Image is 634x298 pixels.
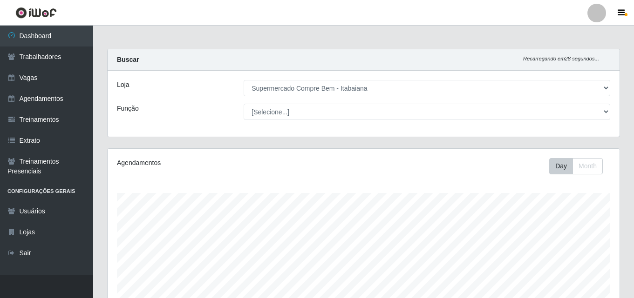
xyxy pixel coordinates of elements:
[549,158,603,174] div: First group
[573,158,603,174] button: Month
[117,158,314,168] div: Agendamentos
[549,158,610,174] div: Toolbar with button groups
[117,56,139,63] strong: Buscar
[15,7,57,19] img: CoreUI Logo
[523,56,599,61] i: Recarregando em 28 segundos...
[117,104,139,113] label: Função
[117,80,129,90] label: Loja
[549,158,573,174] button: Day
